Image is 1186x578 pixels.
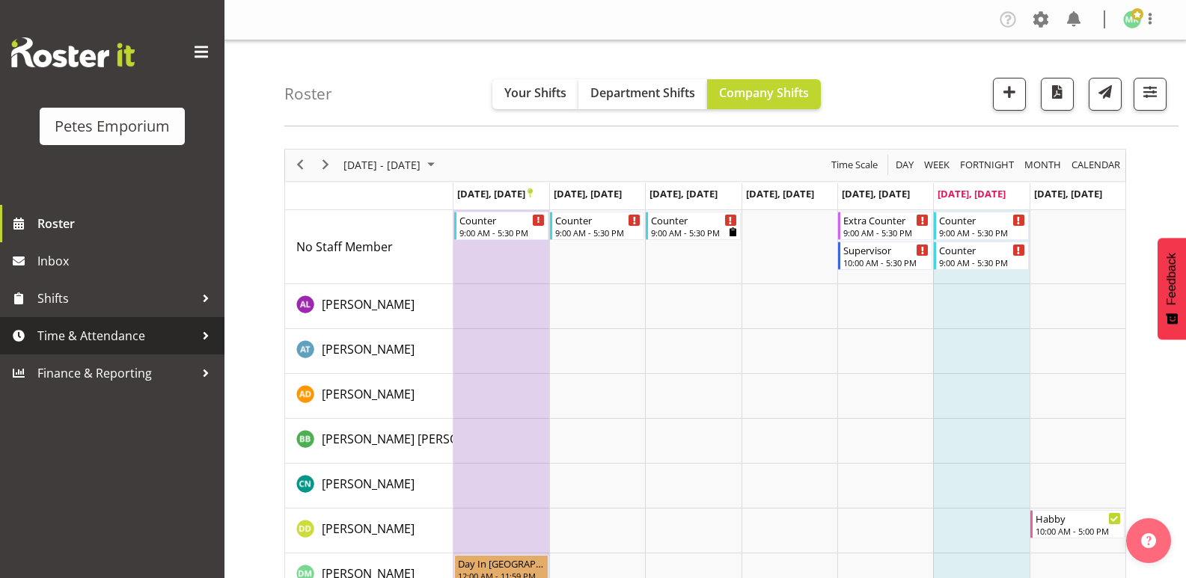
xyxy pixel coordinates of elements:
div: No Staff Member"s event - Counter Begin From Saturday, September 27, 2025 at 9:00:00 AM GMT+12:00... [934,242,1028,270]
span: [DATE], [DATE] [746,187,814,200]
span: Shifts [37,287,195,310]
td: No Staff Member resource [285,210,453,284]
span: [DATE], [DATE] [1034,187,1102,200]
a: [PERSON_NAME] [322,520,415,538]
div: 9:00 AM - 5:30 PM [939,227,1024,239]
span: Inbox [37,250,217,272]
span: Week [923,156,951,174]
div: Petes Emporium [55,115,170,138]
span: Department Shifts [590,84,695,101]
span: No Staff Member [296,239,393,255]
button: Month [1069,156,1123,174]
div: Day In [GEOGRAPHIC_DATA] [458,556,545,571]
div: Counter [651,212,736,227]
div: 9:00 AM - 5:30 PM [651,227,736,239]
button: Timeline Month [1022,156,1064,174]
td: Alex-Micheal Taniwha resource [285,329,453,374]
div: September 22 - 28, 2025 [338,150,444,181]
div: No Staff Member"s event - Counter Begin From Tuesday, September 23, 2025 at 9:00:00 AM GMT+12:00 ... [550,212,644,240]
img: melanie-richardson713.jpg [1123,10,1141,28]
img: help-xxl-2.png [1141,533,1156,548]
button: Add a new shift [993,78,1026,111]
button: Timeline Day [893,156,917,174]
div: Supervisor [843,242,929,257]
button: Your Shifts [492,79,578,109]
button: September 2025 [341,156,441,174]
div: 9:00 AM - 5:30 PM [843,227,929,239]
div: Counter [459,212,545,227]
td: Beena Beena resource [285,419,453,464]
a: [PERSON_NAME] [322,340,415,358]
span: [PERSON_NAME] [322,386,415,402]
td: Amelia Denz resource [285,374,453,419]
td: Danielle Donselaar resource [285,508,453,553]
span: Time & Attendance [37,325,195,347]
div: 9:00 AM - 5:30 PM [939,256,1024,268]
span: Fortnight [959,156,1015,174]
div: No Staff Member"s event - Counter Begin From Saturday, September 27, 2025 at 9:00:00 AM GMT+12:00... [934,212,1028,240]
div: next period [313,150,338,181]
td: Christine Neville resource [285,464,453,508]
button: Department Shifts [578,79,707,109]
span: [DATE], [DATE] [457,187,533,200]
button: Time Scale [829,156,881,174]
a: [PERSON_NAME] [322,385,415,403]
div: 10:00 AM - 5:00 PM [1036,525,1121,537]
div: previous period [287,150,313,181]
span: Your Shifts [504,84,566,101]
span: [DATE], [DATE] [649,187,718,200]
button: Download a PDF of the roster according to the set date range. [1041,78,1074,111]
div: Extra Counter [843,212,929,227]
button: Previous [290,156,311,174]
button: Next [316,156,336,174]
h4: Roster [284,85,332,102]
button: Timeline Week [922,156,953,174]
div: No Staff Member"s event - Extra Counter Begin From Friday, September 26, 2025 at 9:00:00 AM GMT+1... [838,212,932,240]
div: Habby [1036,511,1121,526]
span: Month [1023,156,1063,174]
div: 10:00 AM - 5:30 PM [843,256,929,268]
span: [PERSON_NAME] [PERSON_NAME] [322,431,510,447]
span: calendar [1070,156,1122,174]
td: Abigail Lane resource [285,284,453,329]
span: Feedback [1165,253,1179,305]
button: Feedback - Show survey [1158,238,1186,339]
span: [PERSON_NAME] [322,341,415,357]
a: [PERSON_NAME] [PERSON_NAME] [322,430,510,448]
div: No Staff Member"s event - Counter Begin From Monday, September 22, 2025 at 9:00:00 AM GMT+12:00 E... [454,212,548,240]
span: [DATE] - [DATE] [342,156,422,174]
span: [PERSON_NAME] [322,476,415,492]
a: [PERSON_NAME] [322,295,415,313]
button: Filter Shifts [1134,78,1167,111]
span: Finance & Reporting [37,362,195,384]
span: [DATE], [DATE] [842,187,910,200]
span: Day [894,156,915,174]
div: 9:00 AM - 5:30 PM [555,227,641,239]
div: 9:00 AM - 5:30 PM [459,227,545,239]
span: [PERSON_NAME] [322,520,415,537]
div: Counter [939,212,1024,227]
div: No Staff Member"s event - Counter Begin From Wednesday, September 24, 2025 at 9:00:00 AM GMT+12:0... [646,212,740,240]
div: Danielle Donselaar"s event - Habby Begin From Sunday, September 28, 2025 at 10:00:00 AM GMT+13:00... [1030,510,1125,538]
a: No Staff Member [296,238,393,256]
span: [DATE], [DATE] [554,187,622,200]
button: Fortnight [958,156,1017,174]
a: [PERSON_NAME] [322,475,415,493]
span: [DATE], [DATE] [938,187,1006,200]
img: Rosterit website logo [11,37,135,67]
span: Time Scale [830,156,879,174]
div: Counter [939,242,1024,257]
div: Counter [555,212,641,227]
span: [PERSON_NAME] [322,296,415,313]
button: Company Shifts [707,79,821,109]
div: No Staff Member"s event - Supervisor Begin From Friday, September 26, 2025 at 10:00:00 AM GMT+12:... [838,242,932,270]
span: Roster [37,212,217,235]
button: Send a list of all shifts for the selected filtered period to all rostered employees. [1089,78,1122,111]
span: Company Shifts [719,84,809,101]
